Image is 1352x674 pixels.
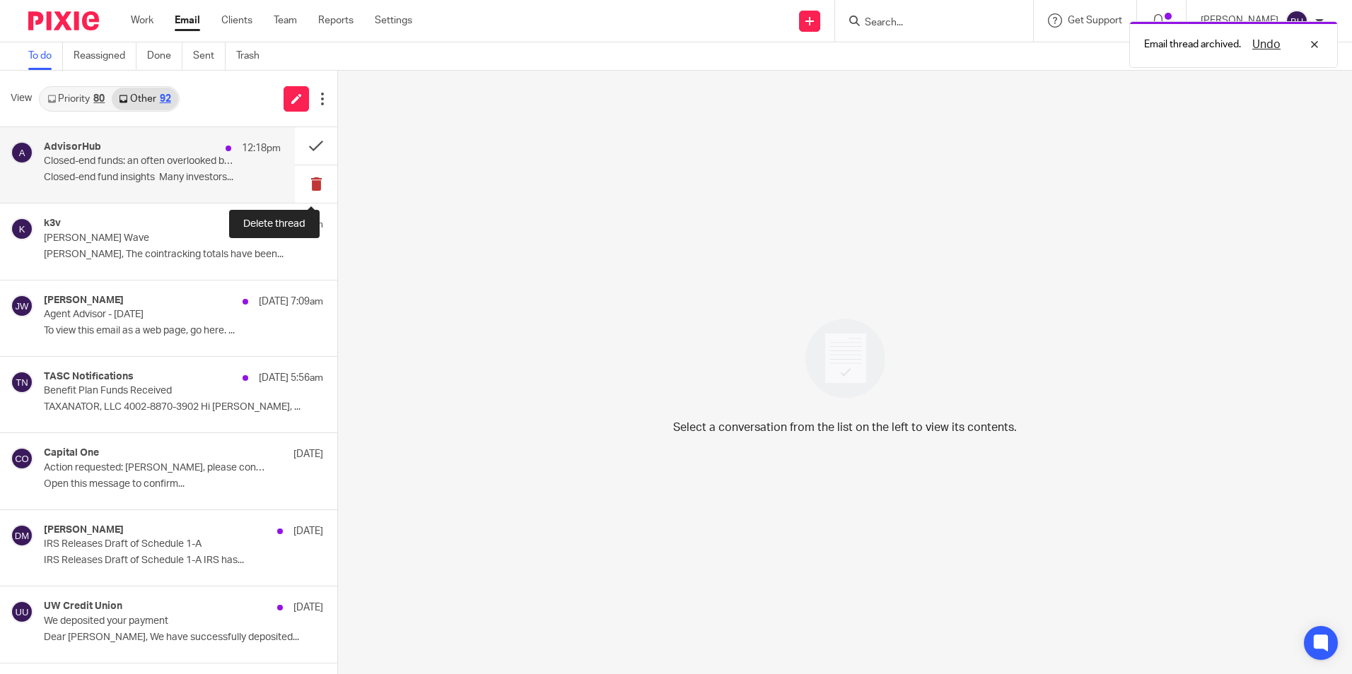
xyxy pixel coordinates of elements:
[193,42,226,70] a: Sent
[259,295,323,309] p: [DATE] 7:09am
[673,419,1017,436] p: Select a conversation from the list on the left to view its contents.
[44,295,124,307] h4: [PERSON_NAME]
[1248,36,1285,53] button: Undo
[147,42,182,70] a: Done
[175,13,200,28] a: Email
[131,13,153,28] a: Work
[44,172,281,184] p: Closed-end fund insights Many investors...
[44,601,122,613] h4: UW Credit Union
[44,218,61,230] h4: k3v
[44,401,323,413] p: TAXANATOR, LLC 4002-8870-3902 Hi [PERSON_NAME], ...
[44,325,323,337] p: To view this email as a web page, go here. ...
[796,309,894,408] img: image
[274,13,297,28] a: Team
[11,295,33,317] img: svg%3E
[112,88,177,110] a: Other92
[11,447,33,470] img: svg%3E
[44,447,99,459] h4: Capital One
[44,249,323,261] p: [PERSON_NAME], The cointracking totals have been...
[44,309,267,321] p: Agent Advisor - [DATE]
[375,13,412,28] a: Settings
[44,555,323,567] p: IRS Releases Draft of Schedule 1-A IRS has...
[11,91,32,106] span: View
[44,632,323,644] p: Dear [PERSON_NAME], We have successfully deposited...
[44,232,267,244] p: [PERSON_NAME] Wave
[236,42,270,70] a: Trash
[1144,37,1241,52] p: Email thread archived.
[1286,10,1308,32] img: svg%3E
[11,524,33,547] img: svg%3E
[293,601,323,615] p: [DATE]
[291,218,323,232] p: 1:32am
[11,141,33,164] img: svg%3E
[44,371,134,383] h4: TASC Notifications
[11,371,33,394] img: svg%3E
[28,11,99,30] img: Pixie
[242,141,281,155] p: 12:18pm
[318,13,354,28] a: Reports
[28,42,63,70] a: To do
[44,478,323,490] p: Open this message to confirm...
[221,13,252,28] a: Clients
[11,218,33,240] img: svg%3E
[74,42,136,70] a: Reassigned
[293,524,323,538] p: [DATE]
[40,88,112,110] a: Priority80
[44,141,101,153] h4: AdvisorHub
[44,385,267,397] p: Benefit Plan Funds Received
[293,447,323,461] p: [DATE]
[44,155,233,167] p: Closed-end funds: an often overlooked but potentially powerful tool for income-seeking investors
[44,524,124,536] h4: [PERSON_NAME]
[11,601,33,623] img: svg%3E
[160,94,171,104] div: 92
[44,615,267,627] p: We deposited your payment
[44,538,267,550] p: IRS Releases Draft of Schedule 1-A
[93,94,105,104] div: 80
[44,462,267,474] p: Action requested: [PERSON_NAME], please confirm your info
[259,371,323,385] p: [DATE] 5:56am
